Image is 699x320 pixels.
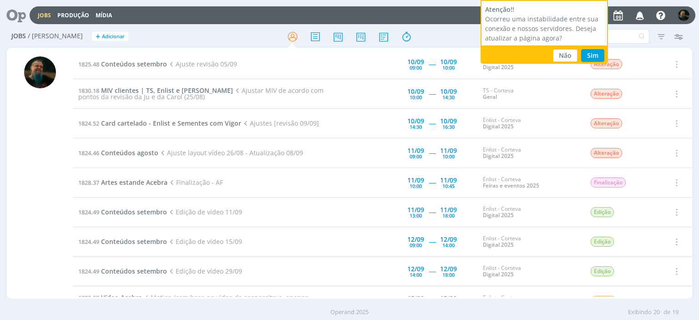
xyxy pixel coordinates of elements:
[440,295,457,302] div: 15/09
[553,49,577,62] button: Não
[442,124,455,129] div: 16:30
[442,213,455,218] div: 18:00
[407,177,424,183] div: 11/09
[38,11,51,19] a: Jobs
[485,5,603,14] div: Atenção!!
[167,178,223,187] span: Finalização - AF
[410,124,422,129] div: 14:30
[407,59,424,65] div: 10/09
[483,87,577,101] div: TS - Corteva
[101,86,233,95] span: MIV clientes | TS, Enlist e [PERSON_NAME]
[440,207,457,213] div: 11/09
[483,206,577,219] div: Enlist - Corteva
[167,237,242,246] span: Edição de vídeo 15/09
[78,86,323,101] span: Ajustar MIV de acordo com pontos da revisão da Ju e da Carol (25/08)
[440,236,457,243] div: 12/09
[483,122,514,130] a: Digital 2025
[407,266,424,272] div: 12/09
[167,267,242,275] span: Edição de vídeo 29/09
[241,119,319,127] span: Ajustes [revisão 09/09]
[591,266,614,276] span: Edição
[410,95,422,100] div: 10:00
[483,152,514,160] a: Digital 2025
[101,148,158,157] span: Conteúdos agosto
[591,89,622,99] span: Alteração
[78,238,99,246] span: 1824.49
[101,60,167,68] span: Conteúdos setembro
[429,89,436,98] span: -----
[440,59,457,65] div: 10/09
[57,11,89,19] a: Produção
[101,237,167,246] span: Conteúdos setembro
[78,293,308,308] span: Motion (com base no vídeo da coopercitrus, apenas redimensionando as telas + possíveis mudanças c...
[653,308,660,317] span: 20
[591,148,622,158] span: Alteração
[78,267,99,275] span: 1824.49
[78,237,167,246] a: 1824.49Conteúdos setembro
[78,178,99,187] span: 1828.37
[483,147,577,160] div: Enlist - Corteva
[581,49,604,62] button: Sim
[442,183,455,188] div: 10:45
[101,208,167,216] span: Conteúdos setembro
[628,308,652,317] span: Exibindo
[410,65,422,70] div: 09:00
[591,207,614,217] span: Edição
[407,147,424,154] div: 11/09
[92,32,128,41] button: +Adicionar
[410,183,422,188] div: 10:00
[483,63,514,71] a: Digital 2025
[442,95,455,100] div: 14:30
[678,10,689,21] img: M
[78,208,99,216] span: 1824.49
[429,208,436,216] span: -----
[429,60,436,68] span: -----
[483,176,577,189] div: Enlist - Corteva
[483,117,577,130] div: Enlist - Corteva
[429,119,436,127] span: -----
[407,207,424,213] div: 11/09
[429,237,436,246] span: -----
[483,295,577,308] div: Enlist - Corteva
[429,296,436,305] span: -----
[55,12,92,19] button: Produção
[78,294,99,302] span: 1828.38
[78,86,99,95] span: 1830.18
[93,12,115,19] button: Mídia
[429,148,436,157] span: -----
[101,267,167,275] span: Conteúdos setembro
[78,208,167,216] a: 1824.49Conteúdos setembro
[591,296,617,306] span: Criação
[96,32,100,41] span: +
[591,118,622,128] span: Alteração
[24,56,56,88] img: M
[410,213,422,218] div: 13:00
[442,243,455,248] div: 14:00
[483,182,539,189] a: Feiras e eventos 2025
[78,178,167,187] a: 1828.37Artes estande Acebra
[167,60,237,68] span: Ajuste revisão 05/09
[407,295,424,302] div: 15/09
[440,118,457,124] div: 10/09
[591,237,614,247] span: Edição
[78,86,233,95] a: 1830.18MIV clientes | TS, Enlist e [PERSON_NAME]
[429,178,436,187] span: -----
[672,308,679,317] span: 19
[483,265,577,278] div: Enlist - Corteva
[591,178,626,188] span: Finalização
[664,308,670,317] span: de
[28,32,83,40] span: / [PERSON_NAME]
[410,272,422,277] div: 14:00
[158,148,303,157] span: Ajuste layout vídeo 26/08 - Atualização 08/09
[78,60,99,68] span: 1825.48
[78,293,142,302] a: 1828.38Vídeo Acebra
[167,208,242,216] span: Edição de vídeo 11/09
[407,88,424,95] div: 10/09
[483,211,514,219] a: Digital 2025
[440,266,457,272] div: 12/09
[101,293,142,302] span: Vídeo Acebra
[440,177,457,183] div: 11/09
[78,119,241,127] a: 1824.52Card cartelado - Enlist e Sementes com Vigor
[410,154,422,159] div: 09:00
[442,154,455,159] div: 10:00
